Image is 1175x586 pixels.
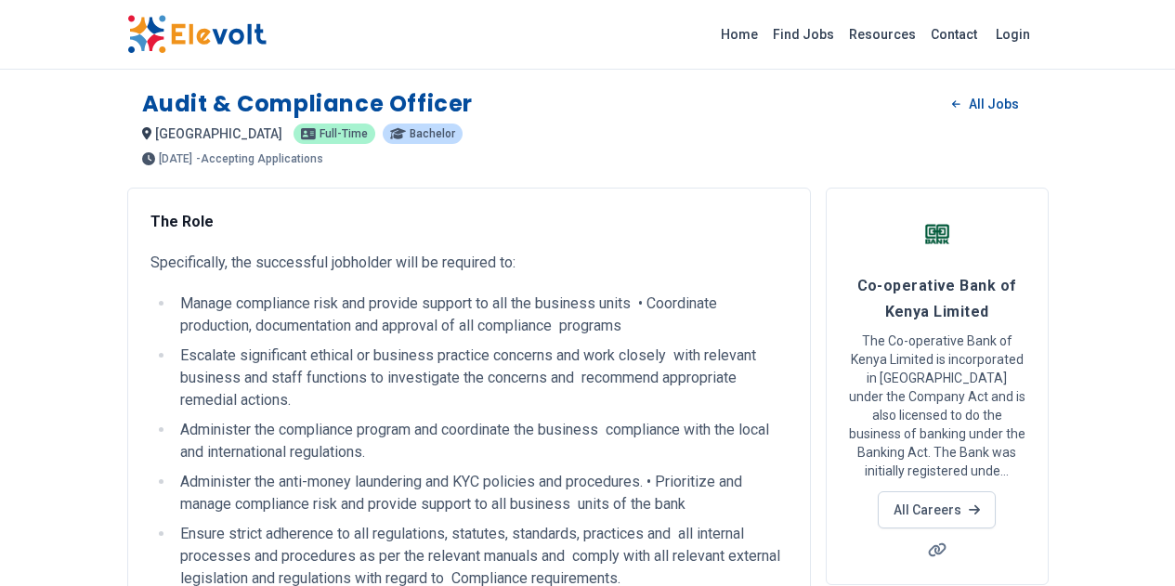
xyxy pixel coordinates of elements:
p: - Accepting Applications [196,153,323,164]
h1: Audit & Compliance Officer [142,89,474,119]
p: Specifically, the successful jobholder will be required to: [150,252,788,274]
img: Elevolt [127,15,267,54]
span: Co-operative Bank of Kenya Limited [857,277,1017,320]
a: Home [713,20,765,49]
li: Administer the compliance program and coordinate the business compliance with the local and inter... [175,419,788,463]
a: Find Jobs [765,20,842,49]
p: The Co-operative Bank of Kenya Limited is incorporated in [GEOGRAPHIC_DATA] under the Company Act... [849,332,1025,480]
a: All Jobs [937,90,1033,118]
span: Full-time [320,128,368,139]
a: Login [985,16,1041,53]
span: [GEOGRAPHIC_DATA] [155,126,282,141]
li: Administer the anti-money laundering and KYC policies and procedures. • Prioritize and manage com... [175,471,788,515]
li: Escalate significant ethical or business practice concerns and work closely with relevant busines... [175,345,788,411]
a: Resources [842,20,923,49]
img: Co-operative Bank of Kenya Limited [914,211,960,257]
a: All Careers [878,491,996,528]
span: Bachelor [410,128,455,139]
span: [DATE] [159,153,192,164]
strong: The Role [150,213,214,230]
a: Contact [923,20,985,49]
li: Manage compliance risk and provide support to all the business units • Coordinate production, doc... [175,293,788,337]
